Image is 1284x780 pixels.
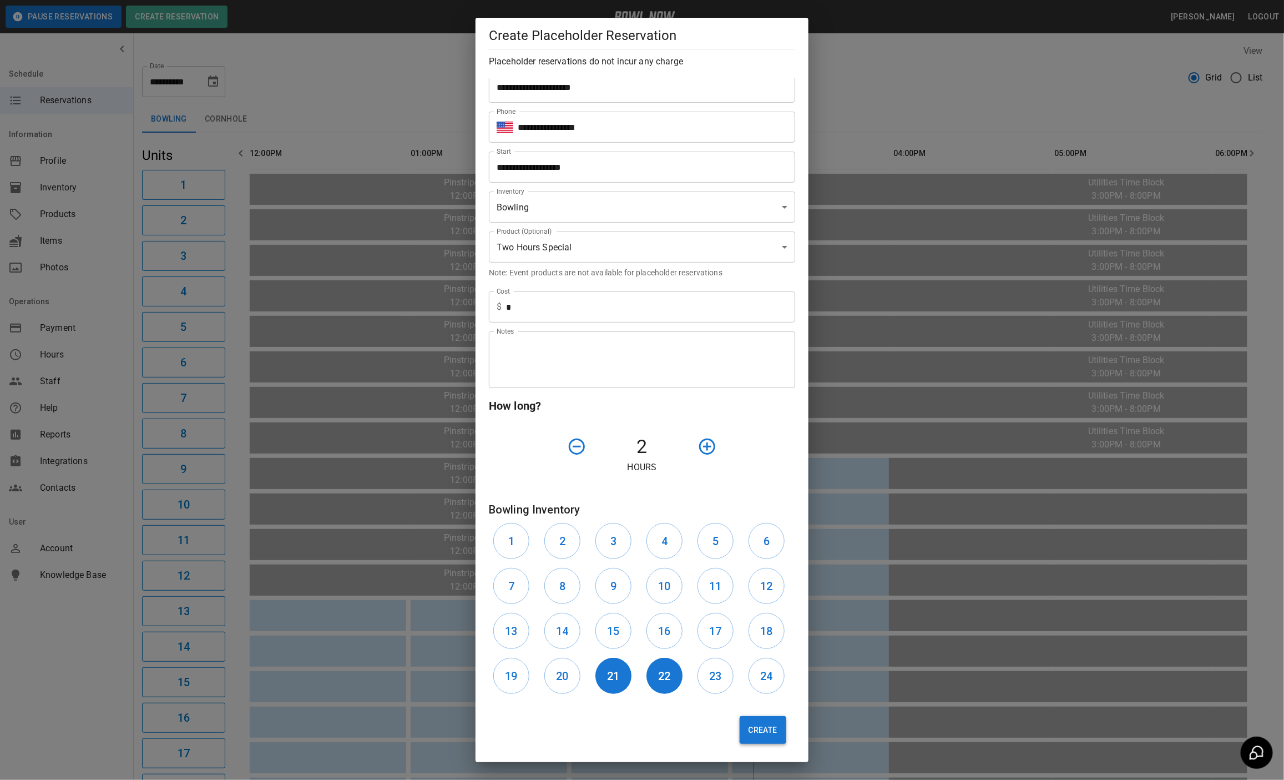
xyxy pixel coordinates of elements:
[489,461,795,474] p: Hours
[505,622,517,640] h6: 13
[658,667,670,685] h6: 22
[544,523,580,559] button: 2
[544,613,580,649] button: 14
[489,232,795,263] div: Two Hours Special
[749,568,785,604] button: 12
[493,568,529,604] button: 7
[493,613,529,649] button: 13
[559,577,565,595] h6: 8
[497,300,502,314] p: $
[749,613,785,649] button: 18
[591,435,693,459] h4: 2
[749,658,785,694] button: 24
[489,267,795,278] p: Note: Event products are not available for placeholder reservations
[508,532,514,550] h6: 1
[497,119,513,135] button: Select country
[489,192,795,223] div: Bowling
[712,532,719,550] h6: 5
[697,568,734,604] button: 11
[595,658,631,694] button: 21
[559,532,565,550] h6: 2
[544,568,580,604] button: 8
[697,613,734,649] button: 17
[646,613,683,649] button: 16
[646,658,683,694] button: 22
[661,532,668,550] h6: 4
[595,613,631,649] button: 15
[760,577,772,595] h6: 12
[760,667,772,685] h6: 24
[497,147,511,156] label: Start
[489,54,795,69] h6: Placeholder reservations do not incur any charge
[544,658,580,694] button: 20
[595,523,631,559] button: 3
[658,622,670,640] h6: 16
[508,577,514,595] h6: 7
[489,152,787,183] input: Choose date, selected date is Oct 14, 2025
[505,667,517,685] h6: 19
[610,577,616,595] h6: 9
[709,622,721,640] h6: 17
[610,532,616,550] h6: 3
[697,658,734,694] button: 23
[658,577,670,595] h6: 10
[497,107,515,116] label: Phone
[740,716,786,744] button: Create
[493,658,529,694] button: 19
[697,523,734,559] button: 5
[646,523,683,559] button: 4
[749,523,785,559] button: 6
[493,523,529,559] button: 1
[489,27,795,44] h5: Create Placeholder Reservation
[646,568,683,604] button: 10
[489,501,795,519] h6: Bowling Inventory
[595,568,631,604] button: 9
[607,622,619,640] h6: 15
[764,532,770,550] h6: 6
[556,622,568,640] h6: 14
[607,667,619,685] h6: 21
[709,667,721,685] h6: 23
[760,622,772,640] h6: 18
[489,397,795,415] h6: How long?
[556,667,568,685] h6: 20
[709,577,721,595] h6: 11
